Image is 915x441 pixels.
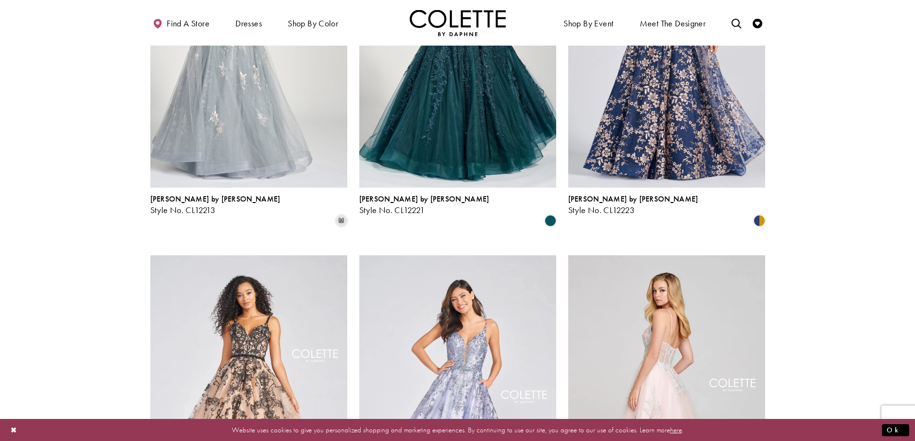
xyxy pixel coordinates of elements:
[336,215,347,226] i: Platinum/Multi
[6,421,22,438] button: Close Dialog
[285,10,341,36] span: Shop by color
[359,194,489,204] span: [PERSON_NAME] by [PERSON_NAME]
[754,215,765,226] i: Navy Blue/Gold
[410,10,506,36] a: Visit Home Page
[729,10,744,36] a: Toggle search
[410,10,506,36] img: Colette by Daphne
[359,204,425,215] span: Style No. CL12221
[167,19,209,28] span: Find a store
[150,10,212,36] a: Find a store
[150,195,281,215] div: Colette by Daphne Style No. CL12213
[150,204,216,215] span: Style No. CL12213
[150,194,281,204] span: [PERSON_NAME] by [PERSON_NAME]
[568,204,635,215] span: Style No. CL12223
[359,195,489,215] div: Colette by Daphne Style No. CL12221
[568,195,698,215] div: Colette by Daphne Style No. CL12223
[288,19,338,28] span: Shop by color
[563,19,613,28] span: Shop By Event
[568,194,698,204] span: [PERSON_NAME] by [PERSON_NAME]
[640,19,706,28] span: Meet the designer
[235,19,262,28] span: Dresses
[670,425,682,434] a: here
[882,424,909,436] button: Submit Dialog
[637,10,708,36] a: Meet the designer
[233,10,264,36] span: Dresses
[545,215,556,226] i: Spruce
[561,10,616,36] span: Shop By Event
[69,423,846,436] p: Website uses cookies to give you personalized shopping and marketing experiences. By continuing t...
[750,10,765,36] a: Check Wishlist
